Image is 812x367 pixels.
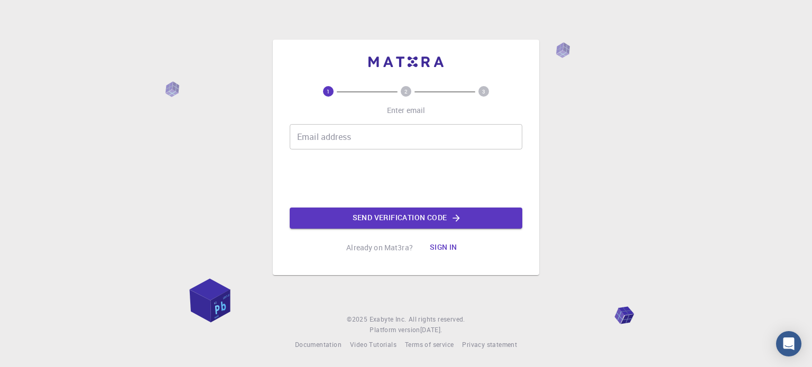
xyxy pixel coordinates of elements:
[405,340,454,349] span: Terms of service
[462,340,517,350] a: Privacy statement
[420,325,442,335] a: [DATE].
[326,158,486,199] iframe: reCAPTCHA
[370,314,407,325] a: Exabyte Inc.
[421,237,466,258] button: Sign in
[346,242,413,253] p: Already on Mat3ra?
[290,208,522,229] button: Send verification code
[370,315,407,323] span: Exabyte Inc.
[327,88,330,95] text: 1
[347,314,369,325] span: © 2025
[405,340,454,350] a: Terms of service
[462,340,517,349] span: Privacy statement
[350,340,396,350] a: Video Tutorials
[295,340,342,349] span: Documentation
[350,340,396,349] span: Video Tutorials
[295,340,342,350] a: Documentation
[404,88,408,95] text: 2
[420,325,442,334] span: [DATE] .
[387,105,426,116] p: Enter email
[482,88,485,95] text: 3
[370,325,420,335] span: Platform version
[409,314,465,325] span: All rights reserved.
[776,331,801,356] div: Open Intercom Messenger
